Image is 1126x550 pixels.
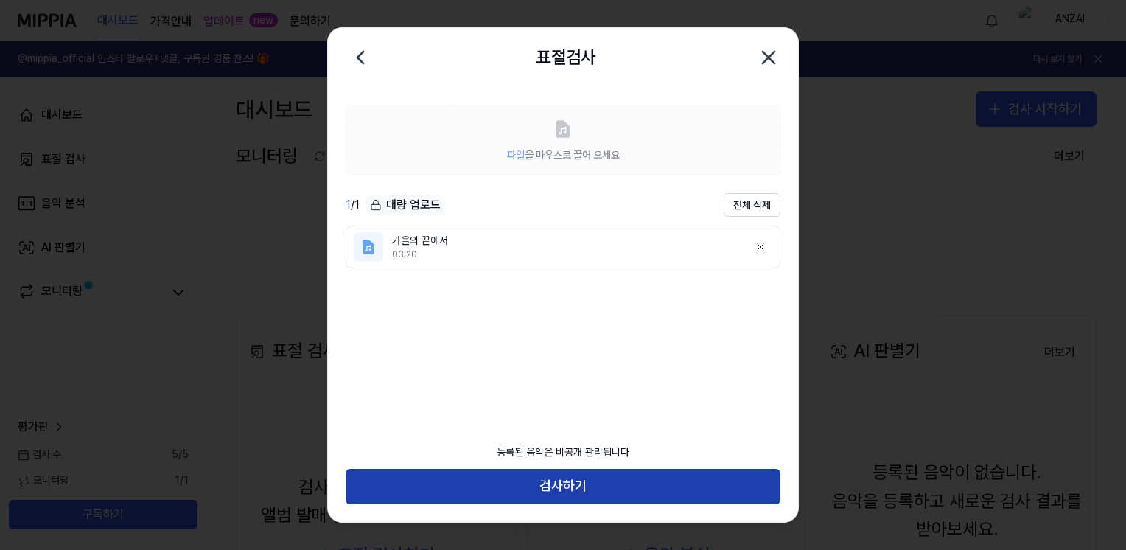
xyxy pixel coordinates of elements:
span: 파일 [507,149,525,161]
div: 대량 업로드 [366,195,445,215]
div: 등록된 음악은 비공개 관리됩니다 [488,436,638,469]
button: 대량 업로드 [366,195,445,216]
span: 을 마우스로 끌어 오세요 [507,149,620,161]
span: 1 [346,198,351,212]
h2: 표절검사 [536,43,596,72]
button: 검사하기 [346,469,780,504]
button: 전체 삭제 [724,193,780,217]
div: 03:20 [392,248,737,261]
div: 가을의 끝에서 [392,234,737,248]
div: / 1 [346,196,360,214]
